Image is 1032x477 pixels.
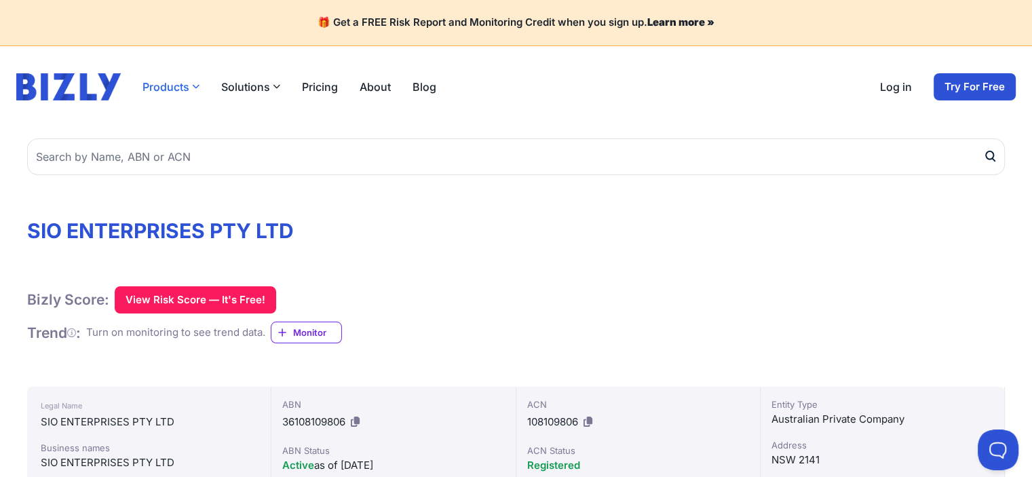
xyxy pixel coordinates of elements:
[527,415,578,428] span: 108109806
[282,459,314,472] span: Active
[527,459,580,472] span: Registered
[527,444,749,457] div: ACN Status
[771,398,993,411] div: Entity Type
[115,286,276,313] button: View Risk Score — It's Free!
[41,441,257,455] div: Business names
[41,398,257,414] div: Legal Name
[41,414,257,430] div: SIO ENTERPRISES PTY LTD
[41,455,257,471] div: SIO ENTERPRISES PTY LTD
[282,398,504,411] div: ABN
[27,324,81,342] h1: Trend :
[934,73,1016,100] a: Try For Free
[413,79,436,95] a: Blog
[27,218,1005,243] h1: SIO ENTERPRISES PTY LTD
[221,79,280,95] button: Solutions
[293,326,341,339] span: Monitor
[27,290,109,309] h1: Bizly Score:
[86,325,265,341] div: Turn on monitoring to see trend data.
[302,79,338,95] a: Pricing
[271,322,342,343] a: Monitor
[142,79,199,95] button: Products
[647,16,714,28] a: Learn more »
[978,430,1018,470] iframe: Toggle Customer Support
[27,138,1005,175] input: Search by Name, ABN or ACN
[360,79,391,95] a: About
[282,457,504,474] div: as of [DATE]
[880,79,912,95] a: Log in
[771,452,993,468] div: NSW 2141
[527,398,749,411] div: ACN
[16,16,1016,29] h4: 🎁 Get a FREE Risk Report and Monitoring Credit when you sign up.
[771,438,993,452] div: Address
[771,411,993,427] div: Australian Private Company
[282,415,345,428] span: 36108109806
[282,444,504,457] div: ABN Status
